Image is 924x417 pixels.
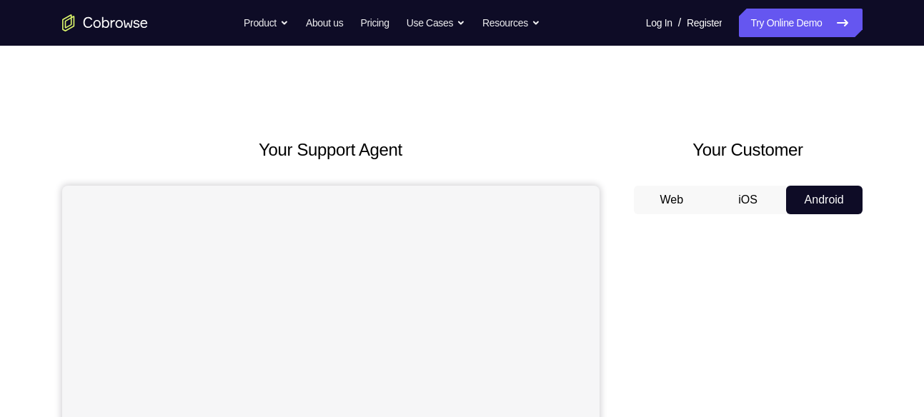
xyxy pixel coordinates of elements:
button: Resources [482,9,540,37]
a: Try Online Demo [739,9,862,37]
a: Register [687,9,722,37]
button: Use Cases [407,9,465,37]
button: Web [634,186,710,214]
button: Android [786,186,863,214]
button: Product [244,9,289,37]
a: Pricing [360,9,389,37]
a: Go to the home page [62,14,148,31]
h2: Your Support Agent [62,137,600,163]
a: About us [306,9,343,37]
button: iOS [710,186,786,214]
h2: Your Customer [634,137,863,163]
a: Log In [646,9,672,37]
span: / [678,14,681,31]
